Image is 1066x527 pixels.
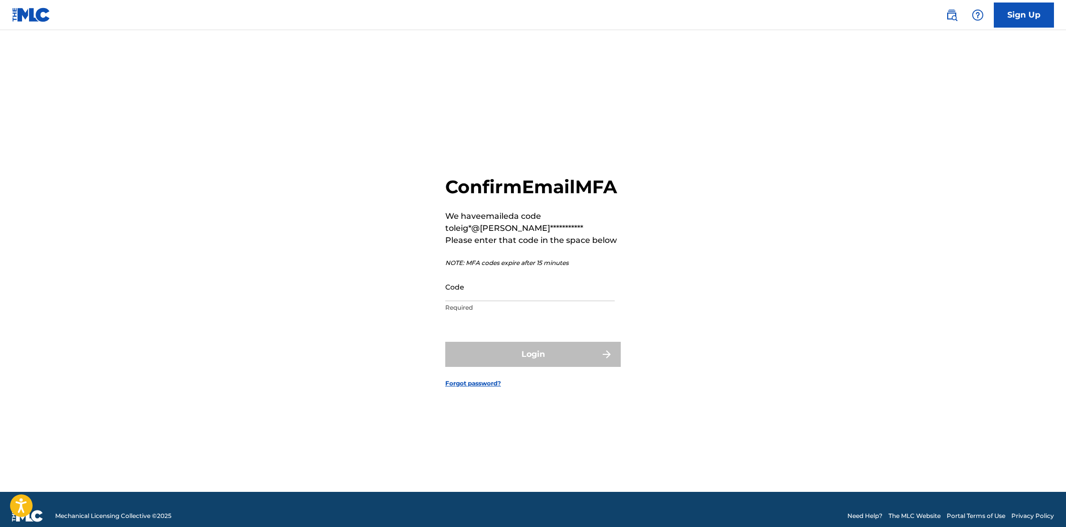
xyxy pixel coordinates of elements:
[445,176,621,198] h2: Confirm Email MFA
[968,5,988,25] div: Help
[972,9,984,21] img: help
[445,303,615,312] p: Required
[947,511,1005,520] a: Portal Terms of Use
[946,9,958,21] img: search
[994,3,1054,28] a: Sign Up
[445,379,501,388] a: Forgot password?
[445,258,621,268] p: NOTE: MFA codes expire after 15 minutes
[445,234,621,246] p: Please enter that code in the space below
[889,511,941,520] a: The MLC Website
[55,511,171,520] span: Mechanical Licensing Collective © 2025
[12,8,51,22] img: MLC Logo
[847,511,882,520] a: Need Help?
[1011,511,1054,520] a: Privacy Policy
[12,510,43,522] img: logo
[942,5,962,25] a: Public Search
